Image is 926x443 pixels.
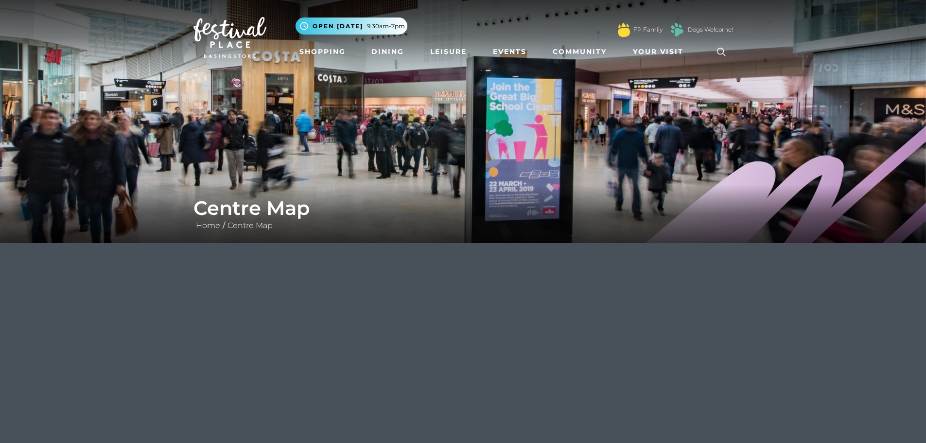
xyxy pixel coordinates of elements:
img: Festival Place Logo [193,17,266,58]
span: 9.30am-7pm [367,22,405,31]
span: Your Visit [633,47,683,57]
a: Shopping [296,43,349,61]
a: Community [549,43,611,61]
button: Open [DATE] 9.30am-7pm [296,18,407,35]
a: FP Family [633,25,663,34]
span: Open [DATE] [313,22,363,31]
a: Your Visit [629,43,692,61]
a: Dogs Welcome! [688,25,733,34]
a: Dining [367,43,408,61]
a: Centre Map [225,221,275,230]
a: Home [193,221,223,230]
h1: Centre Map [193,196,733,220]
div: / [186,196,740,231]
a: Events [489,43,530,61]
a: Leisure [426,43,471,61]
